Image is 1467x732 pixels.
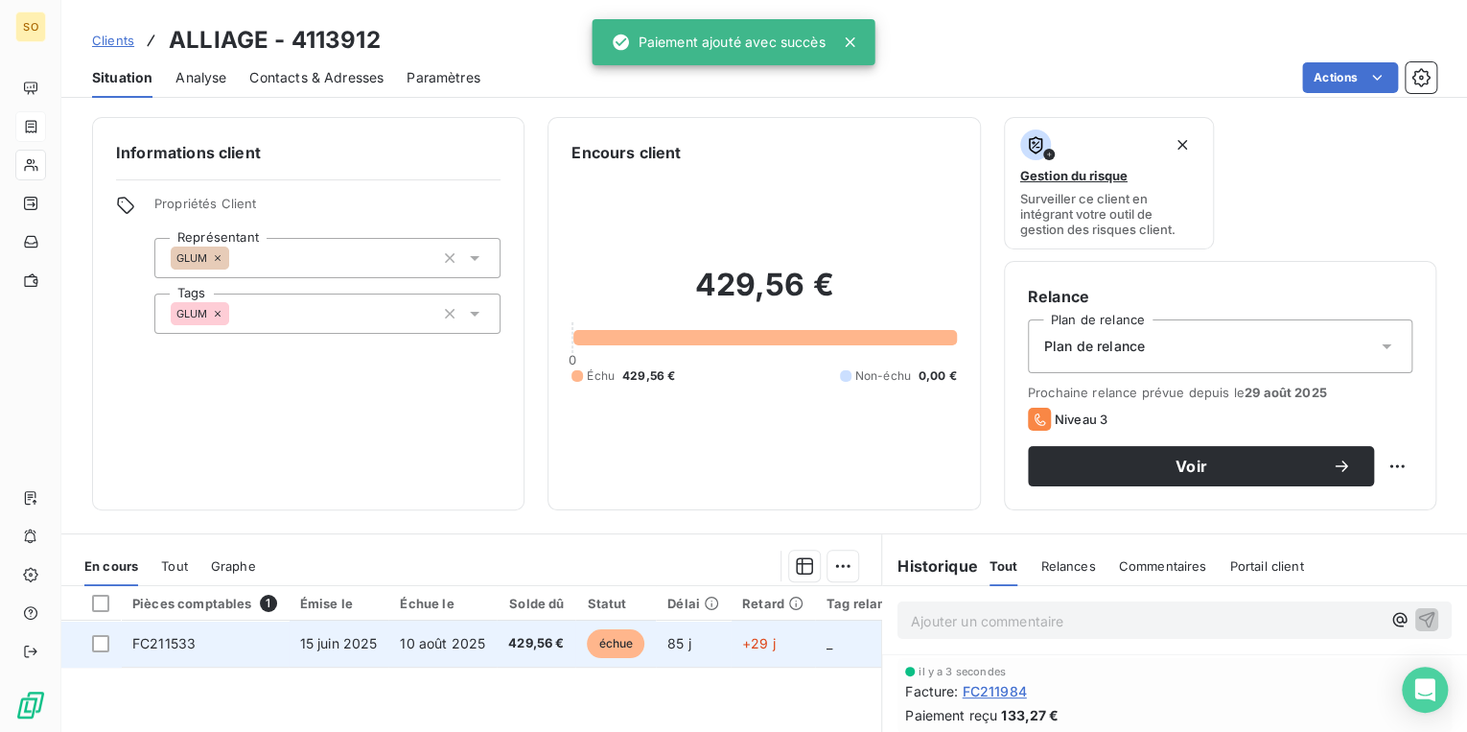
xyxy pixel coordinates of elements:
[229,249,244,267] input: Ajouter une valeur
[571,266,956,323] h2: 429,56 €
[92,33,134,48] span: Clients
[249,68,384,87] span: Contacts & Adresses
[905,705,997,725] span: Paiement reçu
[855,367,911,385] span: Non-échu
[905,681,958,701] span: Facture :
[1051,459,1332,474] span: Voir
[587,596,644,611] div: Statut
[1028,285,1412,308] h6: Relance
[508,596,564,611] div: Solde dû
[1028,446,1374,486] button: Voir
[260,595,277,612] span: 1
[667,635,691,651] span: 85 j
[132,595,277,612] div: Pièces comptables
[116,141,501,164] h6: Informations client
[154,196,501,223] span: Propriétés Client
[587,367,615,385] span: Échu
[742,635,776,651] span: +29 j
[161,558,188,574] span: Tout
[1044,337,1145,356] span: Plan de relance
[571,141,681,164] h6: Encours client
[882,555,978,578] h6: Historique
[587,629,644,658] span: échue
[211,558,256,574] span: Graphe
[400,596,485,611] div: Échue le
[407,68,480,87] span: Paramètres
[300,635,378,651] span: 15 juin 2025
[508,634,564,653] span: 429,56 €
[827,596,924,611] div: Tag relance
[132,635,196,651] span: FC211533
[919,367,957,385] span: 0,00 €
[175,68,226,87] span: Analyse
[300,596,378,611] div: Émise le
[1402,667,1448,713] div: Open Intercom Messenger
[92,31,134,50] a: Clients
[1118,558,1206,574] span: Commentaires
[611,25,825,59] div: Paiement ajouté avec succès
[15,690,46,720] img: Logo LeanPay
[919,666,1006,677] span: il y a 3 secondes
[1020,191,1199,237] span: Surveiller ce client en intégrant votre outil de gestion des risques client.
[1001,705,1059,725] span: 133,27 €
[84,558,138,574] span: En cours
[400,635,485,651] span: 10 août 2025
[990,558,1018,574] span: Tout
[827,635,832,651] span: _
[667,596,719,611] div: Délai
[92,68,152,87] span: Situation
[1040,558,1095,574] span: Relances
[176,252,208,264] span: GLUM
[962,681,1026,701] span: FC211984
[1055,412,1107,427] span: Niveau 3
[1302,62,1398,93] button: Actions
[1004,117,1215,249] button: Gestion du risqueSurveiller ce client en intégrant votre outil de gestion des risques client.
[229,305,244,322] input: Ajouter une valeur
[176,308,208,319] span: GLUM
[169,23,381,58] h3: ALLIAGE - 4113912
[742,596,803,611] div: Retard
[1229,558,1303,574] span: Portail client
[1020,168,1128,183] span: Gestion du risque
[15,12,46,42] div: SO
[1028,385,1412,400] span: Prochaine relance prévue depuis le
[1245,385,1327,400] span: 29 août 2025
[569,352,576,367] span: 0
[622,367,675,385] span: 429,56 €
